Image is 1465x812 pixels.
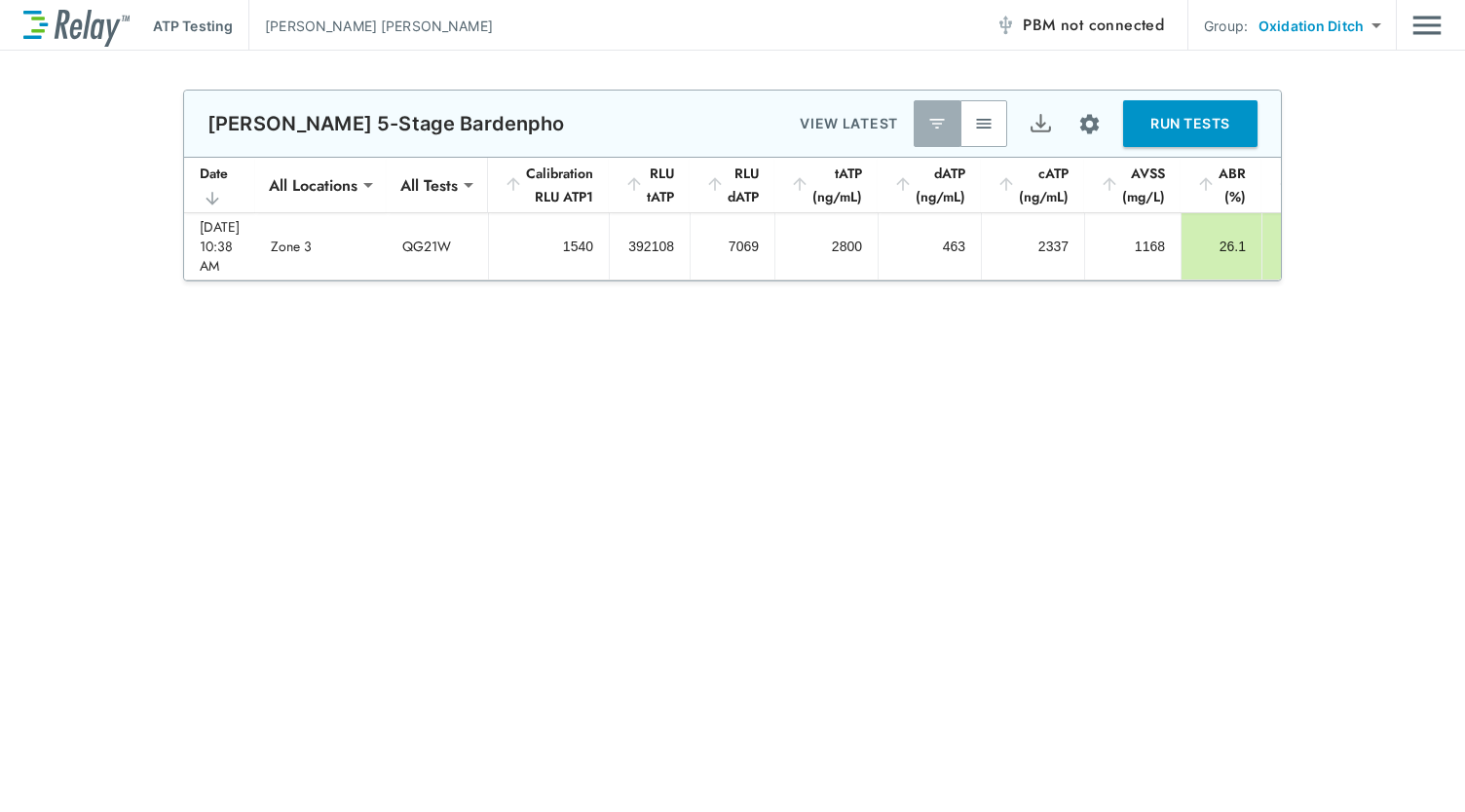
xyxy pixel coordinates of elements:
[1017,100,1064,147] button: Export
[200,217,240,276] div: [DATE] 10:38 AM
[996,162,1069,208] div: cATP (ng/mL)
[625,237,674,256] div: 392108
[1123,100,1258,147] button: RUN TESTS
[1412,7,1442,44] img: Drawer Icon
[988,6,1172,45] button: PBM not connected
[894,237,965,256] div: 463
[207,112,565,135] p: [PERSON_NAME] 5-Stage Bardenpho
[705,162,759,208] div: RLU dATP
[1204,16,1248,36] p: Group:
[1064,98,1115,150] button: Site setup
[791,237,862,256] div: 2800
[1077,112,1102,136] img: Settings Icon
[800,112,898,135] p: VIEW LATEST
[255,166,371,204] div: All Locations
[1061,14,1164,36] span: not connected
[1278,237,1321,256] div: 16.6
[387,213,488,279] td: QG21W
[1101,237,1165,256] div: 1168
[1023,12,1164,39] span: PBM
[995,16,1015,35] img: Offline Icon
[1197,237,1246,256] div: 26.1
[387,166,471,204] div: All Tests
[974,114,994,133] img: View All
[624,162,674,208] div: RLU tATP
[153,16,233,36] p: ATP Testing
[706,237,759,256] div: 7069
[1100,162,1165,208] div: AVSS (mg/L)
[790,162,862,208] div: tATP (ng/mL)
[184,158,255,213] th: Date
[505,237,593,256] div: 1540
[1412,7,1442,44] button: Main menu
[927,114,947,133] img: Latest
[504,162,593,208] div: Calibration RLU ATP1
[1029,112,1053,136] img: Export Icon
[997,237,1069,256] div: 2337
[265,16,493,36] p: [PERSON_NAME] [PERSON_NAME]
[1277,162,1321,208] div: BSI (%)
[255,213,387,279] td: Zone 3
[1196,162,1246,208] div: ABR (%)
[893,162,965,208] div: dATP (ng/mL)
[23,5,130,47] img: LuminUltra Relay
